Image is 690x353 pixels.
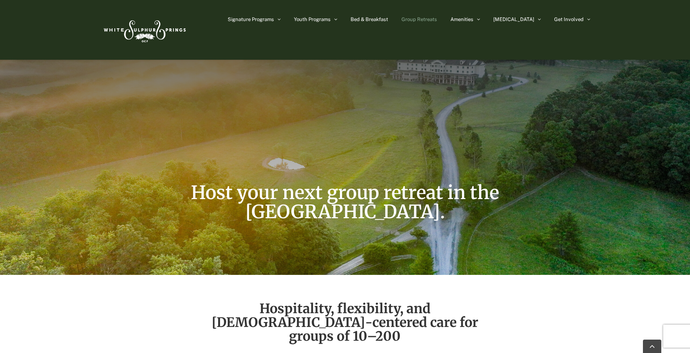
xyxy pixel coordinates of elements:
[228,17,274,22] span: Signature Programs
[554,17,584,22] span: Get Involved
[191,181,499,223] span: Host your next group retreat in the [GEOGRAPHIC_DATA].
[450,17,473,22] span: Amenities
[294,17,331,22] span: Youth Programs
[100,12,188,48] img: White Sulphur Springs Logo
[351,17,388,22] span: Bed & Breakfast
[202,302,488,343] h2: Hospitality, flexibility, and [DEMOGRAPHIC_DATA]-centered care for groups of 10–200
[401,17,437,22] span: Group Retreats
[493,17,534,22] span: [MEDICAL_DATA]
